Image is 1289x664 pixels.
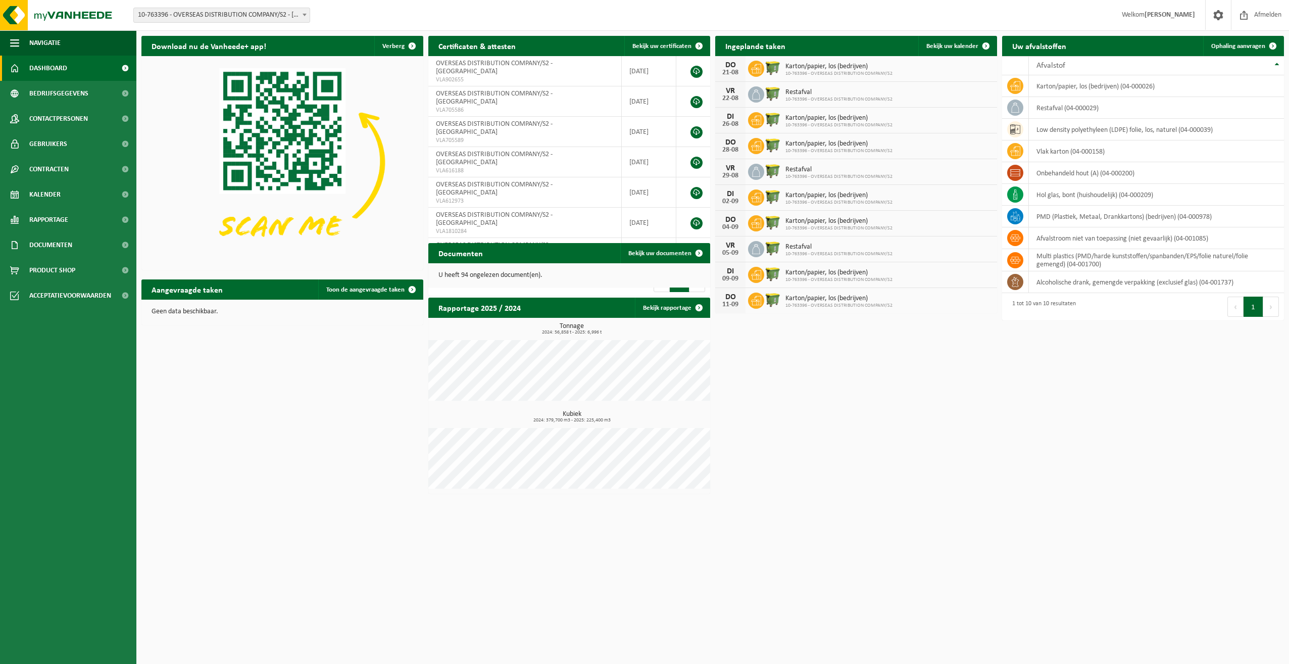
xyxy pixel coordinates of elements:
[785,88,893,97] span: Restafval
[1029,206,1284,227] td: PMD (Plastiek, Metaal, Drankkartons) (bedrijven) (04-000978)
[785,225,893,231] span: 10-763396 - OVERSEAS DISTRIBUTION COMPANY/S2
[1029,75,1284,97] td: karton/papier, los (bedrijven) (04-000026)
[29,182,61,207] span: Kalender
[1145,11,1195,19] strong: [PERSON_NAME]
[764,111,781,128] img: WB-1100-HPE-GN-50
[764,240,781,257] img: WB-1100-HPE-GN-50
[438,272,700,279] p: U heeft 94 ongelezen document(en).
[720,138,740,147] div: DO
[428,243,493,263] h2: Documenten
[1029,140,1284,162] td: vlak karton (04-000158)
[764,291,781,308] img: WB-1100-HPE-GN-50
[764,59,781,76] img: WB-1100-HPE-GN-50
[29,81,88,106] span: Bedrijfsgegevens
[433,411,710,423] h3: Kubiek
[433,323,710,335] h3: Tonnage
[720,198,740,205] div: 02-09
[436,136,614,145] span: VLA705589
[326,287,405,293] span: Toon de aangevraagde taken
[1029,249,1284,271] td: multi plastics (PMD/harde kunststoffen/spanbanden/EPS/folie naturel/folie gemengd) (04-001700)
[436,60,553,75] span: OVERSEAS DISTRIBUTION COMPANY/S2 - [GEOGRAPHIC_DATA]
[785,114,893,122] span: Karton/papier, los (bedrijven)
[785,200,893,206] span: 10-763396 - OVERSEAS DISTRIBUTION COMPANY/S2
[720,224,740,231] div: 04-09
[628,250,691,257] span: Bekijk uw documenten
[374,36,422,56] button: Verberg
[720,69,740,76] div: 21-08
[29,207,68,232] span: Rapportage
[764,136,781,154] img: WB-1100-HPE-GN-50
[720,164,740,172] div: VR
[141,279,233,299] h2: Aangevraagde taken
[1029,271,1284,293] td: alcoholische drank, gemengde verpakking (exclusief glas) (04-001737)
[764,162,781,179] img: WB-1100-HPE-GN-50
[785,251,893,257] span: 10-763396 - OVERSEAS DISTRIBUTION COMPANY/S2
[720,190,740,198] div: DI
[785,71,893,77] span: 10-763396 - OVERSEAS DISTRIBUTION COMPANY/S2
[785,140,893,148] span: Karton/papier, los (bedrijven)
[764,214,781,231] img: WB-1100-HPE-GN-50
[133,8,310,23] span: 10-763396 - OVERSEAS DISTRIBUTION COMPANY/S2 - ANTWERPEN
[720,267,740,275] div: DI
[1029,119,1284,140] td: low density polyethyleen (LDPE) folie, los, naturel (04-000039)
[428,36,526,56] h2: Certificaten & attesten
[785,269,893,277] span: Karton/papier, los (bedrijven)
[715,36,796,56] h2: Ingeplande taken
[1227,297,1244,317] button: Previous
[436,106,614,114] span: VLA705586
[29,232,72,258] span: Documenten
[622,56,677,86] td: [DATE]
[785,295,893,303] span: Karton/papier, los (bedrijven)
[1244,297,1263,317] button: 1
[785,243,893,251] span: Restafval
[785,217,893,225] span: Karton/papier, los (bedrijven)
[436,151,553,166] span: OVERSEAS DISTRIBUTION COMPANY/S2 - [GEOGRAPHIC_DATA]
[29,106,88,131] span: Contactpersonen
[436,90,553,106] span: OVERSEAS DISTRIBUTION COMPANY/S2 - [GEOGRAPHIC_DATA]
[785,63,893,71] span: Karton/papier, los (bedrijven)
[624,36,709,56] a: Bekijk uw certificaten
[720,87,740,95] div: VR
[720,242,740,250] div: VR
[620,243,709,263] a: Bekijk uw documenten
[152,308,413,315] p: Geen data beschikbaar.
[436,227,614,235] span: VLA1810284
[1263,297,1279,317] button: Next
[1029,97,1284,119] td: restafval (04-000029)
[622,86,677,117] td: [DATE]
[622,208,677,238] td: [DATE]
[1029,184,1284,206] td: hol glas, bont (huishoudelijk) (04-000209)
[785,166,893,174] span: Restafval
[1211,43,1265,50] span: Ophaling aanvragen
[141,56,423,268] img: Download de VHEPlus App
[1203,36,1283,56] a: Ophaling aanvragen
[29,30,61,56] span: Navigatie
[720,216,740,224] div: DO
[436,181,553,197] span: OVERSEAS DISTRIBUTION COMPANY/S2 - [GEOGRAPHIC_DATA]
[720,121,740,128] div: 26-08
[720,275,740,282] div: 09-09
[720,113,740,121] div: DI
[720,61,740,69] div: DO
[785,192,893,200] span: Karton/papier, los (bedrijven)
[635,298,709,318] a: Bekijk rapportage
[134,8,310,22] span: 10-763396 - OVERSEAS DISTRIBUTION COMPANY/S2 - ANTWERPEN
[720,147,740,154] div: 28-08
[926,43,978,50] span: Bekijk uw kalender
[436,167,614,175] span: VLA616188
[436,197,614,205] span: VLA612973
[1007,296,1076,318] div: 1 tot 10 van 10 resultaten
[141,36,276,56] h2: Download nu de Vanheede+ app!
[382,43,405,50] span: Verberg
[764,188,781,205] img: WB-1100-HPE-GN-50
[29,131,67,157] span: Gebruikers
[433,418,710,423] span: 2024: 379,700 m3 - 2025: 225,400 m3
[632,43,691,50] span: Bekijk uw certificaten
[785,97,893,103] span: 10-763396 - OVERSEAS DISTRIBUTION COMPANY/S2
[720,293,740,301] div: DO
[1029,162,1284,184] td: onbehandeld hout (A) (04-000200)
[785,148,893,154] span: 10-763396 - OVERSEAS DISTRIBUTION COMPANY/S2
[29,283,111,308] span: Acceptatievoorwaarden
[1036,62,1065,70] span: Afvalstof
[785,174,893,180] span: 10-763396 - OVERSEAS DISTRIBUTION COMPANY/S2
